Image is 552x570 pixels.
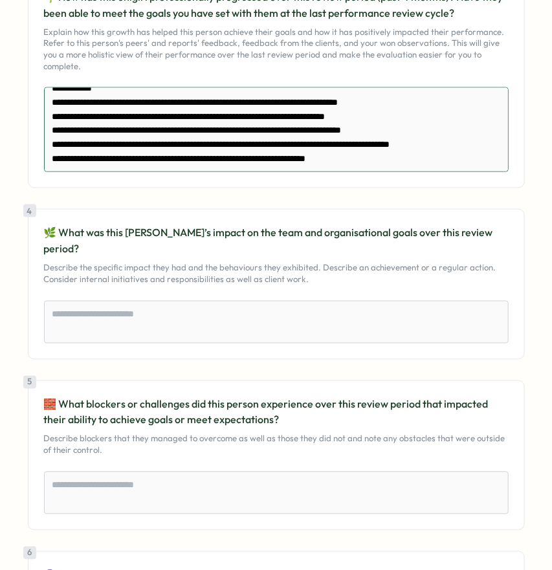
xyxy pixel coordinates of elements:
[23,547,36,560] div: 6
[23,204,36,217] div: 4
[44,263,509,285] p: Describe the specific impact they had and the behaviours they exhibited. Describe an achievement ...
[44,433,509,456] p: Describe blockers that they managed to overcome as well as those they did not and note any obstac...
[23,376,36,389] div: 5
[44,397,509,429] p: 🧱 What blockers or challenges did this person experience over this review period that impacted th...
[44,225,509,258] p: 🌿 What was this [PERSON_NAME]’s impact on the team and organisational goals over this review period?
[44,27,509,72] p: Explain how this growth has helped this person achieve their goals and how it has positively impa...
